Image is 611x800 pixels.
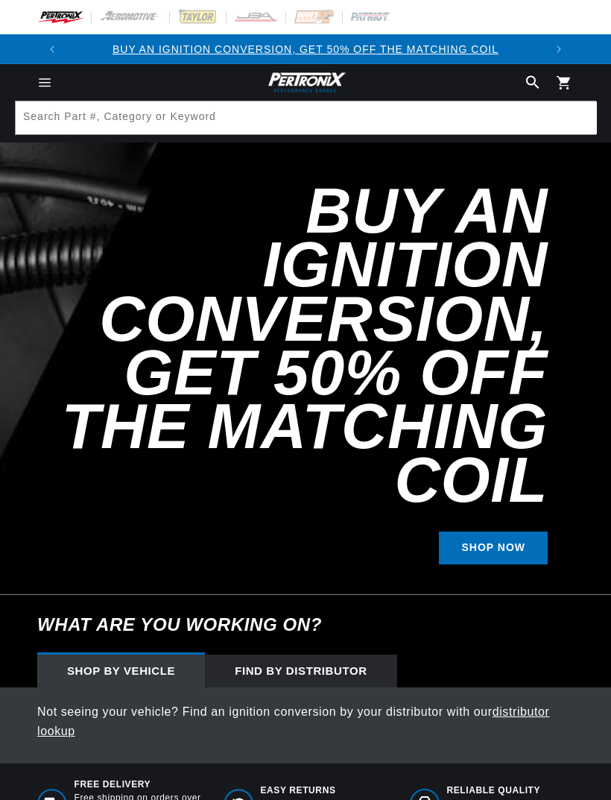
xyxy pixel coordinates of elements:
[439,532,548,565] a: SHOP NOW
[67,41,544,57] div: Announcement
[205,655,397,687] div: Find by Distributor
[113,43,498,55] a: BUY AN IGNITION CONVERSION, GET 50% OFF THE MATCHING COIL
[67,41,544,57] div: 1 of 3
[37,705,550,737] a: distributor lookup
[37,655,205,687] div: Shop by vehicle
[28,75,61,91] summary: Menu
[517,75,550,91] summary: Search Part #, Category or Keyword
[265,70,346,95] img: Pertronix
[37,184,548,508] h2: Buy an Ignition Conversion, Get 50% off the Matching Coil
[563,101,595,134] button: Search Part #, Category or Keyword
[37,702,574,740] p: Not seeing your vehicle? Find an ignition conversion by your distributor with our
[37,34,67,64] button: Translation missing: en.sections.announcements.previous_announcement
[544,34,574,64] button: Translation missing: en.sections.announcements.next_announcement
[16,101,597,134] input: Search Part #, Category or Keyword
